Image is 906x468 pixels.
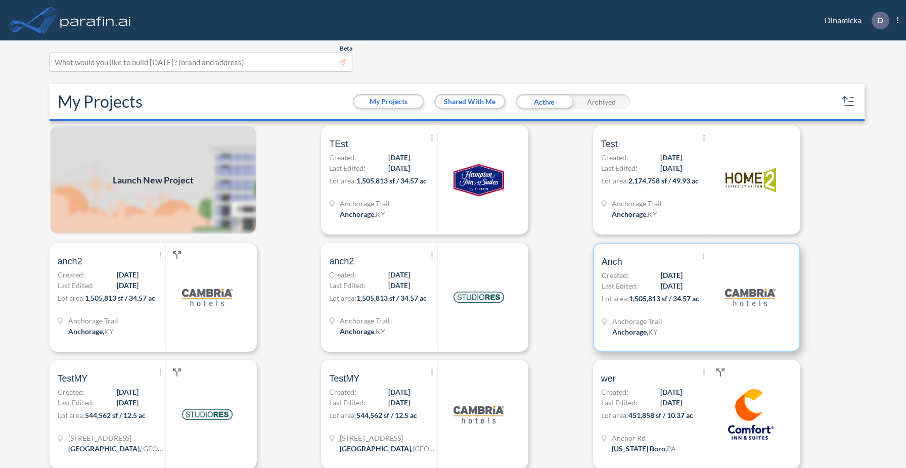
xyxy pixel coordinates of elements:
[388,269,410,280] span: [DATE]
[376,210,385,218] span: KY
[356,176,427,185] span: 1,505,813 sf / 34.57 ac
[329,397,366,408] span: Last Edited:
[68,444,141,453] span: [GEOGRAPHIC_DATA] ,
[661,280,683,291] span: [DATE]
[340,443,436,454] div: Houston, TX
[661,270,683,280] span: [DATE]
[329,280,366,291] span: Last Edited:
[340,44,352,53] span: Beta
[329,411,356,419] span: Lot area:
[601,397,638,408] span: Last Edited:
[340,327,376,336] span: Anchorage ,
[660,397,682,408] span: [DATE]
[317,243,589,352] a: anch2Created:[DATE]Last Edited:[DATE]Lot area:1,505,813 sf / 34.57 acAnchorage TrailAnchorage,KYlogo
[182,389,233,440] img: logo
[612,327,648,336] span: Anchorage ,
[612,444,667,453] span: [US_STATE] Boro ,
[388,152,410,163] span: [DATE]
[117,397,139,408] span: [DATE]
[58,411,85,419] span: Lot area:
[85,411,146,419] span: 544,562 sf / 12.5 ac
[68,326,114,337] div: Anchorage, KY
[413,444,485,453] span: [GEOGRAPHIC_DATA]
[329,163,366,173] span: Last Edited:
[329,387,356,397] span: Created:
[58,294,85,302] span: Lot area:
[726,389,776,440] img: logo
[50,125,257,235] a: Launch New Project
[340,444,413,453] span: [GEOGRAPHIC_DATA] ,
[629,294,699,303] span: 1,505,813 sf / 34.57 ac
[840,93,856,110] button: sort
[68,433,164,443] span: 13666 Beaumont Hwy
[602,256,622,268] span: Anch
[612,210,648,218] span: Anchorage ,
[648,327,658,336] span: KY
[612,433,676,443] span: Anchor Rd
[660,163,682,173] span: [DATE]
[329,372,359,385] span: TestMY
[602,280,638,291] span: Last Edited:
[58,397,94,408] span: Last Edited:
[329,138,348,150] span: TEst
[648,210,657,218] span: KY
[725,272,776,322] img: logo
[104,327,114,336] span: KY
[388,163,410,173] span: [DATE]
[601,387,628,397] span: Created:
[388,387,410,397] span: [DATE]
[117,269,139,280] span: [DATE]
[113,173,194,187] span: Launch New Project
[182,272,233,322] img: logo
[573,94,630,109] div: Archived
[329,269,356,280] span: Created:
[628,176,699,185] span: 2,174,758 sf / 49.93 ac
[376,327,385,336] span: KY
[50,125,257,235] img: add
[612,209,657,219] div: Anchorage, KY
[356,294,427,302] span: 1,505,813 sf / 34.57 ac
[58,280,94,291] span: Last Edited:
[58,372,88,385] span: TestMY
[601,176,628,185] span: Lot area:
[516,94,573,109] div: Active
[58,10,133,30] img: logo
[356,411,417,419] span: 544,562 sf / 12.5 ac
[612,198,662,209] span: Anchorage Trail
[602,270,629,280] span: Created:
[340,198,390,209] span: Anchorage Trail
[340,210,376,218] span: Anchorage ,
[454,155,504,205] img: logo
[58,255,82,267] span: anch2
[602,294,629,303] span: Lot area:
[877,16,883,25] p: D
[329,152,356,163] span: Created:
[58,269,85,280] span: Created:
[329,176,356,185] span: Lot area:
[660,152,682,163] span: [DATE]
[58,387,85,397] span: Created:
[660,387,682,397] span: [DATE]
[117,387,139,397] span: [DATE]
[58,92,143,111] h2: My Projects
[601,372,616,385] span: wer
[601,152,628,163] span: Created:
[354,96,423,108] button: My Projects
[809,12,898,29] div: Dinamicka
[601,163,638,173] span: Last Edited:
[141,444,213,453] span: [GEOGRAPHIC_DATA]
[329,294,356,302] span: Lot area:
[85,294,155,302] span: 1,505,813 sf / 34.57 ac
[667,444,676,453] span: PA
[117,280,139,291] span: [DATE]
[68,315,118,326] span: Anchorage Trail
[601,138,618,150] span: Test
[589,243,861,352] a: AnchCreated:[DATE]Last Edited:[DATE]Lot area:1,505,813 sf / 34.57 acAnchorage TrailAnchorage,KYlogo
[340,315,390,326] span: Anchorage Trail
[340,433,436,443] span: 13666 Beaumont Hwy
[628,411,693,419] span: 451,858 sf / 10.37 ac
[68,327,104,336] span: Anchorage ,
[340,209,385,219] div: Anchorage, KY
[612,326,658,337] div: Anchorage, KY
[436,96,504,108] button: Shared With Me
